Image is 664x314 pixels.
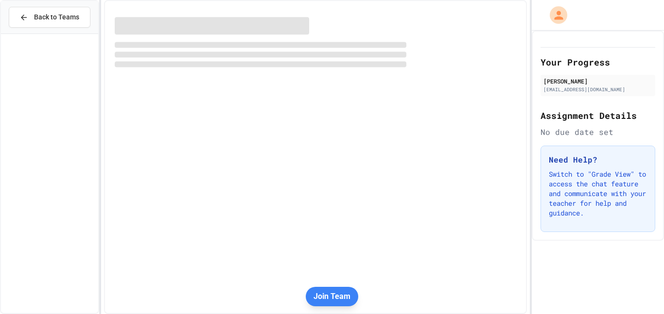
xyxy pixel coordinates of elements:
button: Back to Teams [9,7,90,28]
div: [PERSON_NAME] [543,77,652,85]
h3: Need Help? [549,154,647,165]
div: [EMAIL_ADDRESS][DOMAIN_NAME] [543,86,652,93]
button: Join Team [306,287,358,306]
p: Switch to "Grade View" to access the chat feature and communicate with your teacher for help and ... [549,169,647,218]
div: My Account [540,4,570,26]
h2: Assignment Details [541,109,655,122]
h2: Your Progress [541,55,655,69]
div: No due date set [541,126,655,138]
span: Back to Teams [34,12,79,22]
